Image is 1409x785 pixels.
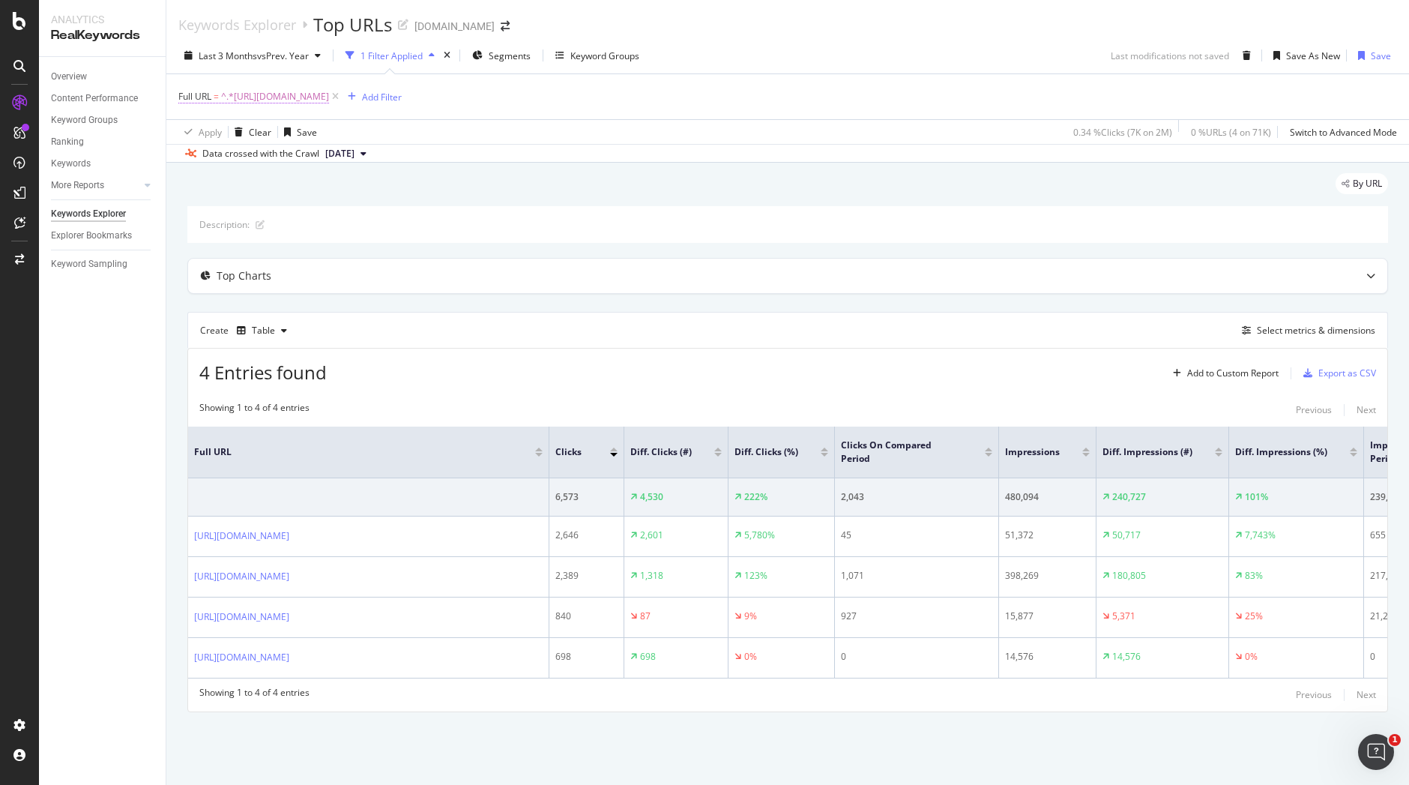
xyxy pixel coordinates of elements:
button: Next [1357,401,1376,419]
button: Export as CSV [1297,361,1376,385]
div: 1,318 [640,569,663,583]
a: [URL][DOMAIN_NAME] [194,610,289,625]
div: 222% [744,490,767,504]
div: 2,646 [555,529,618,542]
div: Next [1357,688,1376,701]
span: Full URL [194,445,513,459]
div: 45 [841,529,992,542]
iframe: Intercom live chat [1358,734,1394,770]
div: 1 Filter Applied [360,49,423,62]
span: By URL [1353,179,1382,188]
div: Clear [249,126,271,139]
div: Previous [1296,688,1332,701]
a: Keyword Sampling [51,256,155,272]
div: Last modifications not saved [1111,49,1229,62]
div: 2,601 [640,529,663,542]
div: RealKeywords [51,27,154,44]
div: Description: [199,218,250,231]
button: 1 Filter Applied [340,43,441,67]
div: 698 [640,650,656,664]
button: Last 3 MonthsvsPrev. Year [178,43,327,67]
a: [URL][DOMAIN_NAME] [194,650,289,665]
div: 480,094 [1005,490,1090,504]
button: Save [278,120,317,144]
div: 87 [640,610,651,623]
button: Save As New [1267,43,1340,67]
div: Ranking [51,134,84,150]
span: Diff. Impressions (%) [1235,445,1327,459]
button: Switch to Advanced Mode [1284,120,1397,144]
div: Explorer Bookmarks [51,228,132,244]
div: 0 [841,650,992,664]
div: Export as CSV [1318,367,1376,379]
div: 2,389 [555,569,618,583]
div: [DOMAIN_NAME] [414,19,495,34]
a: Keywords [51,156,155,172]
div: Select metrics & dimensions [1257,324,1375,337]
div: 14,576 [1112,650,1141,664]
div: Showing 1 to 4 of 4 entries [199,686,310,704]
div: 927 [841,610,992,623]
span: Full URL [178,90,211,103]
div: 7,743% [1245,529,1276,542]
div: Top Charts [217,268,271,283]
div: 698 [555,650,618,664]
div: Keyword Groups [570,49,639,62]
div: Keywords Explorer [178,16,296,33]
div: Analytics [51,12,154,27]
button: Next [1357,686,1376,704]
a: [URL][DOMAIN_NAME] [194,529,289,544]
div: times [441,48,453,63]
div: 1,071 [841,569,992,583]
span: Segments [489,49,531,62]
div: 398,269 [1005,569,1090,583]
div: 51,372 [1005,529,1090,542]
div: Table [252,326,275,335]
button: Add Filter [342,88,402,106]
div: 2,043 [841,490,992,504]
div: Switch to Advanced Mode [1290,126,1397,139]
div: 840 [555,610,618,623]
a: Keyword Groups [51,112,155,128]
span: 1 [1389,734,1401,746]
div: Showing 1 to 4 of 4 entries [199,401,310,419]
span: Impressions [1005,445,1060,459]
div: Keywords Explorer [51,206,126,222]
div: Apply [199,126,222,139]
div: Add to Custom Report [1187,369,1279,378]
div: Keyword Sampling [51,256,127,272]
div: 240,727 [1112,490,1146,504]
button: Keyword Groups [549,43,645,67]
span: Diff. Clicks (%) [734,445,798,459]
div: 123% [744,569,767,583]
div: 180,805 [1112,569,1146,583]
div: Overview [51,69,87,85]
div: Top URLs [313,12,392,37]
div: Add Filter [362,91,402,103]
span: Clicks [555,445,588,459]
div: legacy label [1336,173,1388,194]
span: Last 3 Months [199,49,257,62]
a: Ranking [51,134,155,150]
div: 50,717 [1112,529,1141,542]
span: 4 Entries found [199,360,327,385]
div: 0 % URLs ( 4 on 71K ) [1191,126,1271,139]
button: Clear [229,120,271,144]
div: 101% [1245,490,1268,504]
div: Next [1357,403,1376,416]
div: 83% [1245,569,1263,583]
div: Save As New [1286,49,1340,62]
button: Segments [466,43,537,67]
button: Previous [1296,686,1332,704]
a: Keywords Explorer [51,206,155,222]
div: Save [297,126,317,139]
a: Content Performance [51,91,155,106]
div: 14,576 [1005,650,1090,664]
button: Table [231,319,293,343]
div: Previous [1296,403,1332,416]
div: Data crossed with the Crawl [202,147,319,160]
div: 4,530 [640,490,663,504]
div: 6,573 [555,490,618,504]
div: 0.34 % Clicks ( 7K on 2M ) [1073,126,1172,139]
div: 0% [1245,650,1258,664]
